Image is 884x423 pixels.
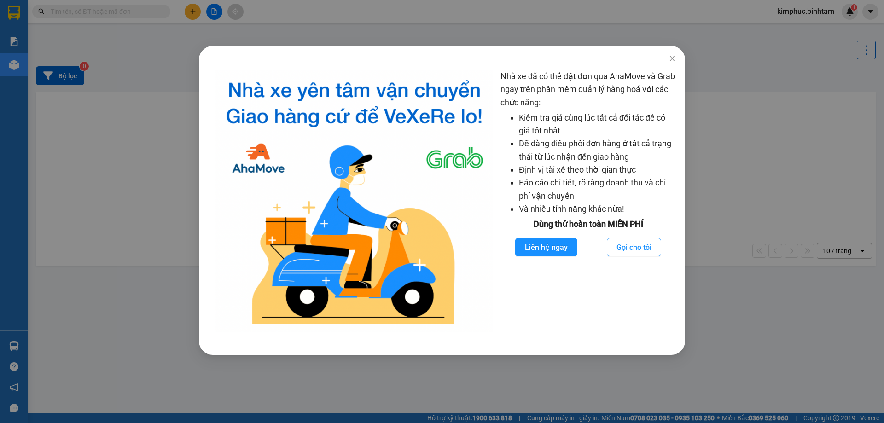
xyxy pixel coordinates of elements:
li: Định vị tài xế theo thời gian thực [519,163,676,176]
button: Close [659,46,685,72]
span: Liên hệ ngay [525,242,568,253]
li: Báo cáo chi tiết, rõ ràng doanh thu và chi phí vận chuyển [519,176,676,203]
li: Và nhiều tính năng khác nữa! [519,203,676,215]
button: Gọi cho tôi [607,238,661,256]
span: close [669,55,676,62]
img: logo [215,70,493,332]
li: Dễ dàng điều phối đơn hàng ở tất cả trạng thái từ lúc nhận đến giao hàng [519,137,676,163]
div: Nhà xe đã có thể đặt đơn qua AhaMove và Grab ngay trên phần mềm quản lý hàng hoá với các chức năng: [500,70,676,332]
span: Gọi cho tôi [616,242,651,253]
button: Liên hệ ngay [515,238,577,256]
li: Kiểm tra giá cùng lúc tất cả đối tác để có giá tốt nhất [519,111,676,138]
div: Dùng thử hoàn toàn MIỄN PHÍ [500,218,676,231]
